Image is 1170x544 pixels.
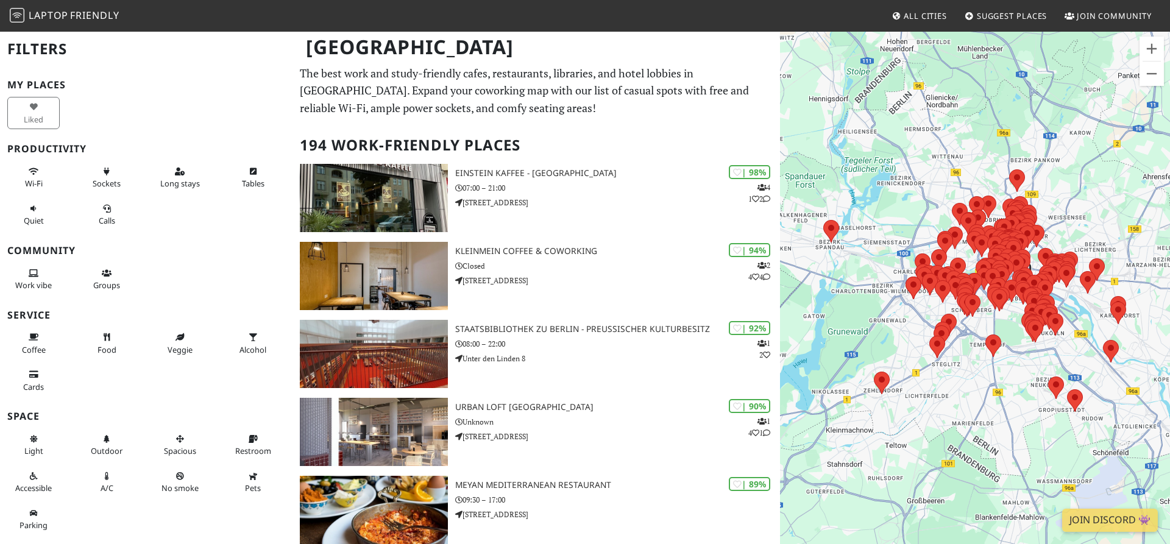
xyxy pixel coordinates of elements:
[455,324,780,334] h3: Staatsbibliothek zu Berlin - Preußischer Kulturbesitz
[10,5,119,27] a: LaptopFriendly LaptopFriendly
[455,353,780,364] p: Unter den Linden 8
[7,411,285,422] h3: Space
[300,127,773,164] h2: 194 Work-Friendly Places
[729,243,770,257] div: | 94%
[748,260,770,283] p: 2 4 4
[19,520,48,531] span: Parking
[99,215,115,226] span: Video/audio calls
[904,10,947,21] span: All Cities
[455,182,780,194] p: 07:00 – 21:00
[161,482,199,493] span: Smoke free
[7,245,285,256] h3: Community
[455,416,780,428] p: Unknown
[242,178,264,189] span: Work-friendly tables
[300,398,448,466] img: URBAN LOFT Berlin
[154,429,206,461] button: Spacious
[91,445,122,456] span: Outdoor area
[154,466,206,498] button: No smoke
[455,197,780,208] p: [STREET_ADDRESS]
[455,494,780,506] p: 09:30 – 17:00
[1060,5,1157,27] a: Join Community
[160,178,200,189] span: Long stays
[7,263,60,295] button: Work vibe
[80,466,133,498] button: A/C
[757,337,770,361] p: 1 2
[22,344,46,355] span: Coffee
[1062,509,1158,532] a: Join Discord 👾
[7,466,60,498] button: Accessible
[7,364,60,397] button: Cards
[455,480,780,490] h3: Meyan Mediterranean Restaurant
[292,242,780,310] a: KleinMein Coffee & Coworking | 94% 244 KleinMein Coffee & Coworking Closed [STREET_ADDRESS]
[455,275,780,286] p: [STREET_ADDRESS]
[93,178,121,189] span: Power sockets
[292,164,780,232] a: Einstein Kaffee - Charlottenburg | 98% 412 Einstein Kaffee - [GEOGRAPHIC_DATA] 07:00 – 21:00 [STR...
[80,263,133,295] button: Groups
[455,260,780,272] p: Closed
[7,327,60,359] button: Coffee
[227,161,279,194] button: Tables
[455,168,780,178] h3: Einstein Kaffee - [GEOGRAPHIC_DATA]
[25,178,43,189] span: Stable Wi-Fi
[227,327,279,359] button: Alcohol
[455,338,780,350] p: 08:00 – 22:00
[168,344,193,355] span: Veggie
[1140,37,1164,61] button: Vergrößern
[960,5,1052,27] a: Suggest Places
[300,242,448,310] img: KleinMein Coffee & Coworking
[748,415,770,439] p: 1 4 1
[7,30,285,68] h2: Filters
[235,445,271,456] span: Restroom
[300,65,773,117] p: The best work and study-friendly cafes, restaurants, libraries, and hotel lobbies in [GEOGRAPHIC_...
[24,215,44,226] span: Quiet
[70,9,119,22] span: Friendly
[300,320,448,388] img: Staatsbibliothek zu Berlin - Preußischer Kulturbesitz
[23,381,44,392] span: Credit cards
[729,399,770,413] div: | 90%
[7,309,285,321] h3: Service
[455,246,780,256] h3: KleinMein Coffee & Coworking
[296,30,778,64] h1: [GEOGRAPHIC_DATA]
[300,164,448,232] img: Einstein Kaffee - Charlottenburg
[24,445,43,456] span: Natural light
[80,429,133,461] button: Outdoor
[7,199,60,231] button: Quiet
[7,79,285,91] h3: My Places
[292,476,780,544] a: Meyan Mediterranean Restaurant | 89% Meyan Mediterranean Restaurant 09:30 – 17:00 [STREET_ADDRESS]
[29,9,68,22] span: Laptop
[292,398,780,466] a: URBAN LOFT Berlin | 90% 141 URBAN LOFT [GEOGRAPHIC_DATA] Unknown [STREET_ADDRESS]
[292,320,780,388] a: Staatsbibliothek zu Berlin - Preußischer Kulturbesitz | 92% 12 Staatsbibliothek zu Berlin - Preuß...
[7,503,60,535] button: Parking
[93,280,120,291] span: Group tables
[729,165,770,179] div: | 98%
[1140,62,1164,86] button: Verkleinern
[15,482,52,493] span: Accessible
[7,161,60,194] button: Wi-Fi
[748,182,770,205] p: 4 1 2
[239,344,266,355] span: Alcohol
[154,327,206,359] button: Veggie
[887,5,952,27] a: All Cities
[227,429,279,461] button: Restroom
[7,143,285,155] h3: Productivity
[455,402,780,412] h3: URBAN LOFT [GEOGRAPHIC_DATA]
[97,344,116,355] span: Food
[80,161,133,194] button: Sockets
[455,431,780,442] p: [STREET_ADDRESS]
[245,482,261,493] span: Pet friendly
[729,477,770,491] div: | 89%
[455,509,780,520] p: [STREET_ADDRESS]
[1077,10,1152,21] span: Join Community
[101,482,113,493] span: Air conditioned
[80,199,133,231] button: Calls
[7,429,60,461] button: Light
[977,10,1048,21] span: Suggest Places
[729,321,770,335] div: | 92%
[10,8,24,23] img: LaptopFriendly
[80,327,133,359] button: Food
[227,466,279,498] button: Pets
[300,476,448,544] img: Meyan Mediterranean Restaurant
[154,161,206,194] button: Long stays
[15,280,52,291] span: People working
[164,445,196,456] span: Spacious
